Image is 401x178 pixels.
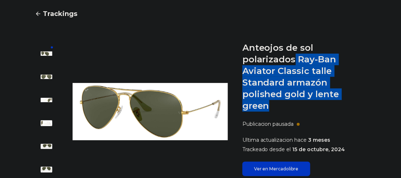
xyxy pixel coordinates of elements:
h1: Anteojos de sol polarizados Ray-Ban Aviator Classic talle Standard armazón polished gold y lente ... [242,42,366,112]
img: Anteojos de sol polarizados Ray-Ban Aviator Classic talle Standard armazón polished gold y lente ... [41,71,52,83]
img: Anteojos de sol polarizados Ray-Ban Aviator Classic talle Standard armazón polished gold y lente ... [41,117,52,129]
img: Anteojos de sol polarizados Ray-Ban Aviator Classic talle Standard armazón polished gold y lente ... [41,48,52,59]
span: 15 de octubre, 2024 [292,146,345,153]
a: Ver en Mercadolibre [242,162,310,176]
img: Anteojos de sol polarizados Ray-Ban Aviator Classic talle Standard armazón polished gold y lente ... [41,94,52,106]
img: Anteojos de sol polarizados Ray-Ban Aviator Classic talle Standard armazón polished gold y lente ... [41,141,52,152]
span: Trackings [43,9,77,19]
span: Ultima actualizacion hace [242,137,307,143]
img: Anteojos de sol polarizados Ray-Ban Aviator Classic talle Standard armazón polished gold y lente ... [41,164,52,175]
p: Publicacion pausada [242,120,294,128]
span: 3 meses [308,137,331,143]
span: Trackeado desde el [242,146,291,153]
a: Trackings [35,9,366,19]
